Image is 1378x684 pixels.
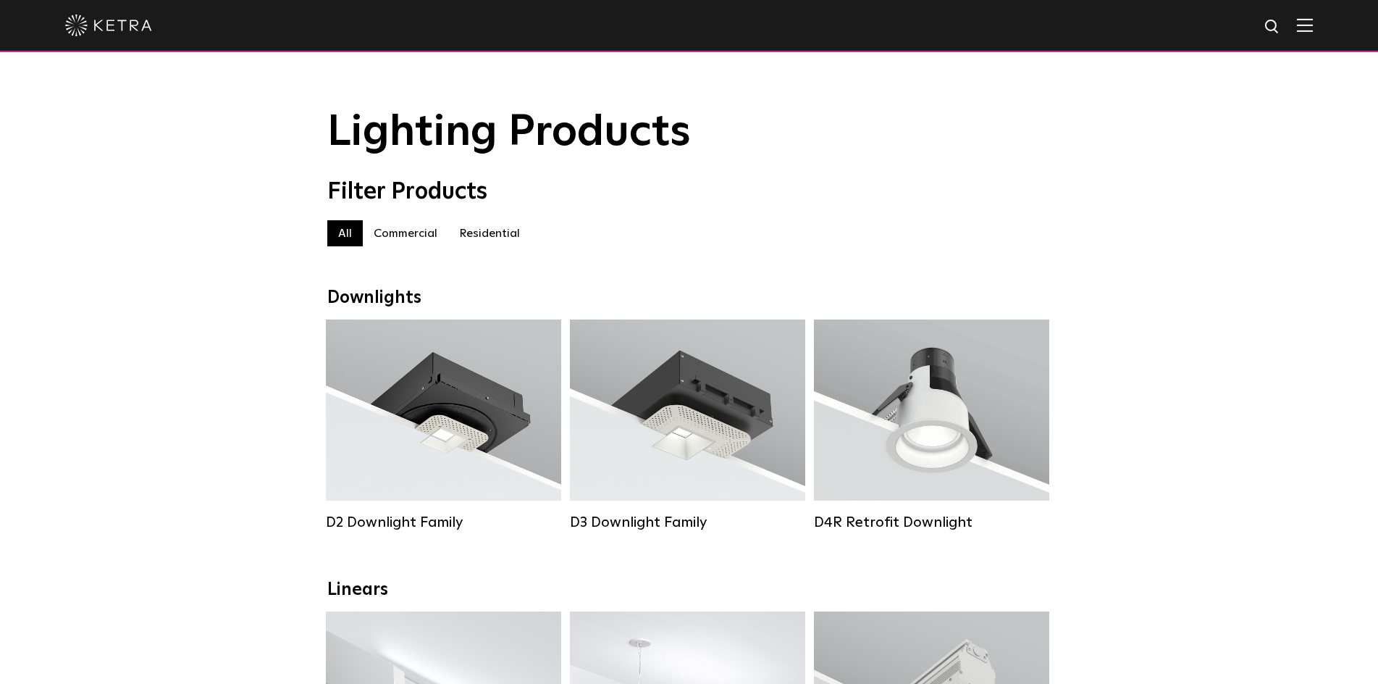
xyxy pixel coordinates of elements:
[327,220,363,246] label: All
[327,580,1051,601] div: Linears
[1297,18,1313,32] img: Hamburger%20Nav.svg
[448,220,531,246] label: Residential
[570,320,805,531] a: D3 Downlight Family Lumen Output:700 / 900 / 1100Colors:White / Black / Silver / Bronze / Paintab...
[327,111,691,154] span: Lighting Products
[326,514,561,531] div: D2 Downlight Family
[327,288,1051,309] div: Downlights
[326,320,561,531] a: D2 Downlight Family Lumen Output:1200Colors:White / Black / Gloss Black / Silver / Bronze / Silve...
[1264,18,1282,36] img: search icon
[814,514,1049,531] div: D4R Retrofit Downlight
[65,14,152,36] img: ketra-logo-2019-white
[363,220,448,246] label: Commercial
[327,178,1051,206] div: Filter Products
[814,320,1049,531] a: D4R Retrofit Downlight Lumen Output:800Colors:White / BlackBeam Angles:15° / 25° / 40° / 60°Watta...
[570,514,805,531] div: D3 Downlight Family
